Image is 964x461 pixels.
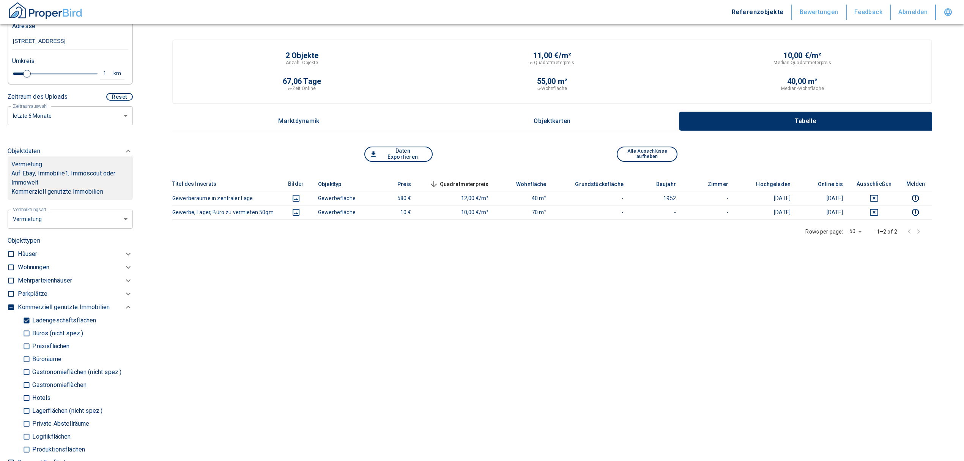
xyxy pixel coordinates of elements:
[744,180,791,189] span: Hochgeladen
[30,317,96,324] p: Ladengeschäftsflächen
[792,5,847,20] button: Bewertungen
[905,194,926,203] button: report this listing
[533,52,571,59] p: 11,00 €/m²
[18,276,72,285] p: Mehrparteienhäuser
[172,112,932,131] div: wrapped label tabs example
[30,421,89,427] p: Private Abstellräume
[530,59,574,66] p: ⌀-Quadratmeterpreis
[696,180,728,189] span: Zimmer
[106,93,133,101] button: Reset
[286,208,306,217] button: images
[318,180,353,189] span: Objekttyp
[8,209,133,229] div: letzte 6 Monate
[286,59,318,66] p: Anzahl Objekte
[537,85,567,92] p: ⌀-Wohnfläche
[734,205,797,219] td: [DATE]
[365,205,417,219] td: 10 €
[30,330,83,336] p: Büros (nicht spez.)
[30,382,87,388] p: Gastronomieflächen
[644,180,676,189] span: Baujahr
[11,160,43,169] p: Vermietung
[617,147,677,162] button: Alle Ausschlüsse aufheben
[846,226,865,237] div: 50
[12,57,35,66] p: Umkreis
[797,205,849,219] td: [DATE]
[417,191,495,205] td: 12,00 €/m²
[682,191,734,205] td: -
[797,191,849,205] td: [DATE]
[806,180,843,189] span: Online bis
[734,191,797,205] td: [DATE]
[18,261,133,274] div: Wohnungen
[495,191,552,205] td: 40 m²
[8,106,133,126] div: letzte 6 Monate
[18,248,133,261] div: Häuser
[18,274,133,287] div: Mehrparteienhäuser
[504,180,547,189] span: Wohnfläche
[553,191,630,205] td: -
[724,5,792,20] button: Referenzobjekte
[30,395,50,401] p: Hotels
[8,92,68,101] p: Zeitraum des Uploads
[428,180,489,189] span: Quadratmeterpreis
[495,205,552,219] td: 70 m²
[364,147,433,162] button: Daten Exportieren
[286,194,306,203] button: images
[847,5,891,20] button: Feedback
[855,194,893,203] button: deselect this listing
[18,263,49,272] p: Wohnungen
[849,177,899,191] th: Ausschließen
[12,22,35,31] p: Adresse
[312,191,365,205] td: Gewerbefläche
[30,356,61,362] p: Büroräume
[630,205,682,219] td: -
[172,177,280,191] th: Titel des Inserats
[12,33,128,50] input: Adresse ändern
[537,77,568,85] p: 55,00 m²
[8,236,133,245] p: Objekttypen
[8,139,133,208] div: ObjektdatenVermietungAuf Ebay, Immobilie1, Immoscout oder ImmoweltKommerziell genutzte Immobilien
[563,180,624,189] span: Grundstücksfläche
[285,52,319,59] p: 2 Objekte
[30,447,85,453] p: Produktionsflächen
[891,5,936,20] button: Abmelden
[786,118,824,125] p: Tabelle
[30,343,69,349] p: Praxisflächen
[773,59,831,66] p: Median-Quadratmeterpreis
[783,52,821,59] p: 10,00 €/m²
[30,369,121,375] p: Gastronomieflächen (nicht spez.)
[18,301,133,314] div: Kommerziell genutzte Immobilien
[899,177,932,191] th: Melden
[280,177,312,191] th: Bilder
[288,85,315,92] p: ⌀-Zeit Online
[781,85,824,92] p: Median-Wohnfläche
[11,187,129,196] p: Kommerziell genutzte Immobilien
[172,205,280,219] th: Gewerbe, Lager, Büro zu vermieten 50qm
[855,208,893,217] button: deselect this listing
[630,191,682,205] td: 1952
[385,180,411,189] span: Preis
[11,169,129,187] p: Auf Ebay, Immobilie1, Immoscout oder Immowelt
[8,1,83,20] img: ProperBird Logo and Home Button
[116,69,123,78] div: km
[905,208,926,217] button: report this listing
[102,69,116,78] div: 1
[172,191,280,205] th: Gewerberäume in zentraler Lage
[682,205,734,219] td: -
[18,289,47,298] p: Parkplätze
[787,77,818,85] p: 40,00 m²
[278,118,320,125] p: Marktdynamik
[805,228,843,235] p: Rows per page:
[283,77,321,85] p: 67,06 Tage
[8,147,40,156] p: Objektdaten
[30,434,71,440] p: Logitikflächen
[312,205,365,219] td: Gewerbefläche
[18,287,133,301] div: Parkplätze
[533,118,571,125] p: Objektkarten
[877,228,897,235] p: 1–2 of 2
[18,303,110,312] p: Kommerziell genutzte Immobilien
[553,205,630,219] td: -
[417,205,495,219] td: 10,00 €/m²
[8,1,83,23] a: ProperBird Logo and Home Button
[30,408,102,414] p: Lagerflächen (nicht spez.)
